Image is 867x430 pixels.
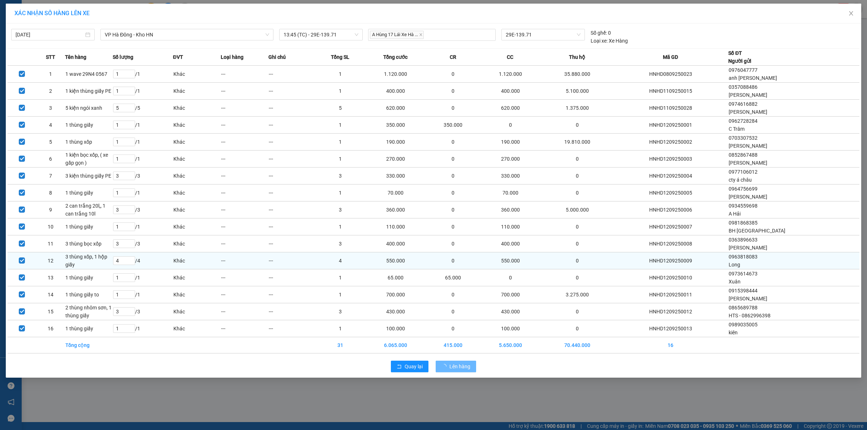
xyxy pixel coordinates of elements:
td: 0 [427,66,479,83]
span: 13:45 (TC) - 29E-139.71 [284,29,358,40]
td: --- [268,201,316,218]
td: 0 [427,151,479,168]
td: 360.000 [479,201,542,218]
span: CR [450,53,456,61]
td: --- [268,218,316,235]
td: 350.000 [364,117,427,134]
span: 0934559698 [729,203,758,209]
span: A Hải [729,211,741,217]
span: 0915398444 [729,288,758,294]
span: 0363896633 [729,237,758,243]
span: 0852867488 [729,152,758,158]
td: 5 [316,100,364,117]
td: 3 thùng xốp, 1 hộp giấy [65,252,113,269]
td: Khác [173,134,221,151]
td: --- [221,286,268,303]
td: Khác [173,66,221,83]
td: 3 thùng bọc xốp [65,235,113,252]
span: Mã GD [663,53,678,61]
td: / 1 [113,151,173,168]
td: 0 [479,269,542,286]
td: --- [268,286,316,303]
div: 0 [591,29,611,37]
td: 3 [316,201,364,218]
td: HNHD1209250011 [613,286,728,303]
td: 5.650.000 [479,337,542,353]
td: HNHD1209250003 [613,151,728,168]
span: cty á châu [729,177,752,183]
span: BH [GEOGRAPHIC_DATA] [729,228,785,234]
td: --- [268,269,316,286]
td: 16 [613,337,728,353]
td: 1 thùng xốp [65,134,113,151]
td: 1.120.000 [364,66,427,83]
td: 1 [316,269,364,286]
span: HTS - 0862996398 [729,313,771,318]
td: 0 [427,320,479,337]
td: HNHD1209250010 [613,269,728,286]
td: 1 [316,184,364,201]
td: --- [268,303,316,320]
td: 65.000 [427,269,479,286]
span: anh [PERSON_NAME] [729,75,777,81]
span: 0962728284 [729,118,758,124]
span: Lên hàng [449,362,470,370]
span: Tên hàng [65,53,86,61]
td: Khác [173,303,221,320]
td: 1.375.000 [542,100,613,117]
td: / 1 [113,218,173,235]
td: 10 [36,218,65,235]
td: 70.000 [479,184,542,201]
td: Khác [173,100,221,117]
td: 700.000 [364,286,427,303]
td: --- [221,117,268,134]
td: --- [221,201,268,218]
td: 0 [542,235,613,252]
td: HNHD1209250004 [613,168,728,184]
td: 1 thùng giấy to [65,286,113,303]
td: 620.000 [479,100,542,117]
div: Số ĐT Người gửi [728,49,751,65]
td: 0 [542,151,613,168]
td: HNHD1209250012 [613,303,728,320]
td: 0 [542,218,613,235]
span: 0964756699 [729,186,758,192]
td: 270.000 [364,151,427,168]
td: 11 [36,235,65,252]
button: Lên hàng [436,361,476,372]
td: / 1 [113,83,173,100]
span: Tổng SL [331,53,349,61]
strong: PHIẾU DÁN LÊN HÀNG [51,3,146,13]
span: Thu hộ [569,53,585,61]
td: 15 [36,303,65,320]
td: 0 [542,117,613,134]
td: 5.000.000 [542,201,613,218]
td: 70.000 [364,184,427,201]
td: 620.000 [364,100,427,117]
td: 8 [36,184,65,201]
td: 0 [542,269,613,286]
span: rollback [397,364,402,370]
td: HNHD1209250009 [613,252,728,269]
span: Số lượng [113,53,133,61]
td: --- [221,151,268,168]
td: 3 [316,168,364,184]
td: 1 [316,151,364,168]
td: --- [268,184,316,201]
td: --- [268,168,316,184]
td: 550.000 [479,252,542,269]
td: 1 thùng giấy [65,117,113,134]
td: Tổng cộng [65,337,113,353]
td: --- [268,66,316,83]
td: 0 [427,134,479,151]
td: --- [221,303,268,320]
span: 0963818083 [729,254,758,260]
td: HNHD1209250013 [613,320,728,337]
span: Long [729,262,740,268]
td: Khác [173,235,221,252]
td: / 3 [113,235,173,252]
td: 3 kiện thùng giấy PE [65,168,113,184]
td: --- [221,100,268,117]
td: 2 can trắng 20l,, 1 can trắng 10l [65,201,113,218]
td: HNHD1109250015 [613,83,728,100]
